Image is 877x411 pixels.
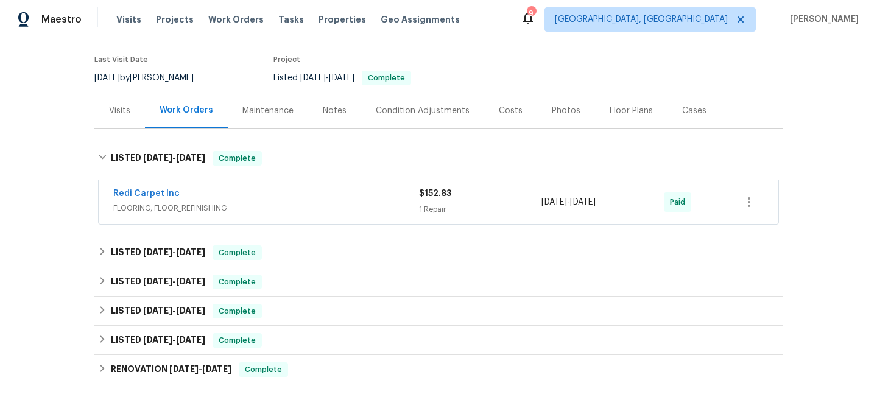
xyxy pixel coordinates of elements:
[214,334,261,346] span: Complete
[169,365,231,373] span: -
[273,74,411,82] span: Listed
[143,248,205,256] span: -
[319,13,366,26] span: Properties
[278,15,304,24] span: Tasks
[143,277,172,286] span: [DATE]
[300,74,326,82] span: [DATE]
[143,277,205,286] span: -
[94,326,783,355] div: LISTED [DATE]-[DATE]Complete
[381,13,460,26] span: Geo Assignments
[202,365,231,373] span: [DATE]
[419,203,541,216] div: 1 Repair
[214,247,261,259] span: Complete
[208,13,264,26] span: Work Orders
[541,198,567,206] span: [DATE]
[785,13,859,26] span: [PERSON_NAME]
[143,335,172,344] span: [DATE]
[111,275,205,289] h6: LISTED
[111,362,231,377] h6: RENOVATION
[113,202,419,214] span: FLOORING, FLOOR_REFINISHING
[176,306,205,315] span: [DATE]
[143,306,205,315] span: -
[214,276,261,288] span: Complete
[94,71,208,85] div: by [PERSON_NAME]
[499,105,523,117] div: Costs
[143,335,205,344] span: -
[176,153,205,162] span: [DATE]
[273,56,300,63] span: Project
[111,304,205,318] h6: LISTED
[94,139,783,178] div: LISTED [DATE]-[DATE]Complete
[160,104,213,116] div: Work Orders
[323,105,347,117] div: Notes
[143,306,172,315] span: [DATE]
[570,198,596,206] span: [DATE]
[242,105,294,117] div: Maintenance
[240,364,287,376] span: Complete
[682,105,706,117] div: Cases
[176,277,205,286] span: [DATE]
[376,105,470,117] div: Condition Adjustments
[109,105,130,117] div: Visits
[94,267,783,297] div: LISTED [DATE]-[DATE]Complete
[169,365,199,373] span: [DATE]
[555,13,728,26] span: [GEOGRAPHIC_DATA], [GEOGRAPHIC_DATA]
[419,189,451,198] span: $152.83
[670,196,690,208] span: Paid
[111,245,205,260] h6: LISTED
[111,333,205,348] h6: LISTED
[94,238,783,267] div: LISTED [DATE]-[DATE]Complete
[94,355,783,384] div: RENOVATION [DATE]-[DATE]Complete
[214,305,261,317] span: Complete
[94,56,148,63] span: Last Visit Date
[94,297,783,326] div: LISTED [DATE]-[DATE]Complete
[527,7,535,19] div: 9
[41,13,82,26] span: Maestro
[176,248,205,256] span: [DATE]
[552,105,580,117] div: Photos
[94,74,120,82] span: [DATE]
[113,189,180,198] a: Redi Carpet Inc
[214,152,261,164] span: Complete
[143,153,205,162] span: -
[541,196,596,208] span: -
[176,335,205,344] span: [DATE]
[363,74,410,82] span: Complete
[300,74,354,82] span: -
[329,74,354,82] span: [DATE]
[156,13,194,26] span: Projects
[143,248,172,256] span: [DATE]
[116,13,141,26] span: Visits
[610,105,653,117] div: Floor Plans
[111,151,205,166] h6: LISTED
[143,153,172,162] span: [DATE]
